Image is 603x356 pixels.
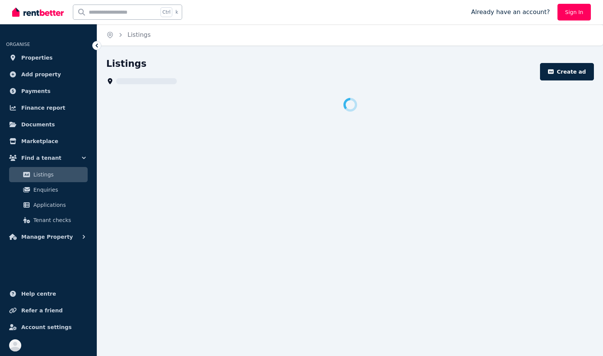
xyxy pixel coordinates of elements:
[128,30,151,39] span: Listings
[540,63,594,80] button: Create ad
[21,306,63,315] span: Refer a friend
[12,6,64,18] img: RentBetter
[106,58,146,70] h1: Listings
[557,4,591,20] a: Sign In
[6,134,91,149] a: Marketplace
[6,117,91,132] a: Documents
[21,103,65,112] span: Finance report
[161,7,172,17] span: Ctrl
[9,213,88,228] a: Tenant checks
[21,137,58,146] span: Marketplace
[33,200,85,210] span: Applications
[6,67,91,82] a: Add property
[175,9,178,15] span: k
[6,100,91,115] a: Finance report
[21,87,50,96] span: Payments
[6,229,91,244] button: Manage Property
[6,50,91,65] a: Properties
[21,120,55,129] span: Documents
[21,289,56,298] span: Help centre
[6,286,91,301] a: Help centre
[6,320,91,335] a: Account settings
[6,42,30,47] span: ORGANISE
[33,185,85,194] span: Enquiries
[33,170,85,179] span: Listings
[6,83,91,99] a: Payments
[33,216,85,225] span: Tenant checks
[9,167,88,182] a: Listings
[6,303,91,318] a: Refer a friend
[21,53,53,62] span: Properties
[21,232,73,241] span: Manage Property
[21,153,61,162] span: Find a tenant
[97,24,160,46] nav: Breadcrumb
[6,150,91,165] button: Find a tenant
[9,197,88,213] a: Applications
[21,70,61,79] span: Add property
[471,8,550,17] span: Already have an account?
[21,323,72,332] span: Account settings
[9,182,88,197] a: Enquiries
